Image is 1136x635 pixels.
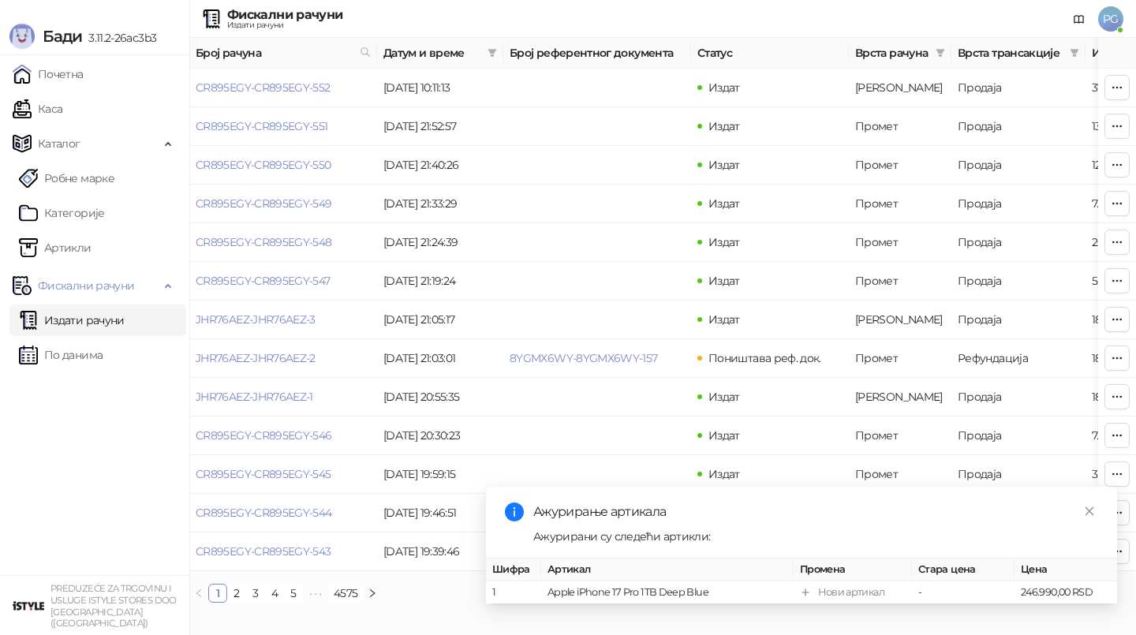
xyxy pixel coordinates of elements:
span: filter [1067,41,1082,65]
li: 4 [265,584,284,603]
a: CR895EGY-CR895EGY-545 [196,467,331,481]
td: [DATE] 21:03:01 [377,339,503,378]
a: 4575 [329,585,362,602]
span: Фискални рачуни [38,270,134,301]
td: [DATE] 20:30:23 [377,416,503,455]
li: 1 [208,584,227,603]
a: ArtikliАртикли [19,232,92,263]
td: Продаја [951,416,1086,455]
td: Продаја [951,378,1086,416]
span: close [1084,506,1095,517]
span: Издат [708,235,740,249]
th: Статус [691,38,849,69]
a: CR895EGY-CR895EGY-550 [196,158,331,172]
td: Промет [849,339,951,378]
img: 64x64-companyLogo-77b92cf4-9946-4f36-9751-bf7bb5fd2c7d.png [13,590,44,622]
td: CR895EGY-CR895EGY-546 [189,416,377,455]
a: Каса [13,93,62,125]
a: Издати рачуни [19,304,125,336]
span: Бади [43,27,82,46]
td: - [912,581,1015,604]
td: Промет [849,146,951,185]
span: left [194,588,204,598]
div: Издати рачуни [227,21,342,29]
td: CR895EGY-CR895EGY-548 [189,223,377,262]
td: [DATE] 21:40:26 [377,146,503,185]
td: Продаја [951,455,1086,494]
a: Почетна [13,58,84,90]
li: Претходна страна [189,584,208,603]
td: Аванс [849,69,951,107]
span: Врста рачуна [855,44,929,62]
a: 5 [285,585,302,602]
div: Фискални рачуни [227,9,342,21]
a: 3 [247,585,264,602]
span: ••• [303,584,328,603]
li: 4575 [328,584,363,603]
span: info-circle [505,502,524,521]
td: CR895EGY-CR895EGY-550 [189,146,377,185]
a: CR895EGY-CR895EGY-544 [196,506,332,520]
th: Врста трансакције [951,38,1086,69]
a: CR895EGY-CR895EGY-547 [196,274,331,288]
td: CR895EGY-CR895EGY-543 [189,532,377,571]
a: CR895EGY-CR895EGY-548 [196,235,332,249]
img: Logo [9,24,35,49]
th: Број референтног документа [503,38,691,69]
td: Промет [849,455,951,494]
span: Издат [708,467,740,481]
span: filter [484,41,500,65]
a: По данима [19,339,103,371]
span: filter [488,48,497,58]
a: Close [1081,502,1098,520]
td: Аванс [849,378,951,416]
th: Цена [1015,558,1117,581]
td: CR895EGY-CR895EGY-545 [189,455,377,494]
td: JHR76AEZ-JHR76AEZ-3 [189,301,377,339]
a: 8YGMX6WY-8YGMX6WY-157 [510,351,658,365]
span: Каталог [38,128,80,159]
a: CR895EGY-CR895EGY-552 [196,80,331,95]
td: Промет [849,223,951,262]
th: Шифра [486,558,541,581]
a: Робне марке [19,162,114,194]
span: Издат [708,80,740,95]
td: Продаја [951,146,1086,185]
td: Промет [849,107,951,146]
a: JHR76AEZ-JHR76AEZ-1 [196,390,313,404]
td: Промет [849,185,951,223]
th: Артикал [541,558,794,581]
span: Издат [708,312,740,327]
td: CR895EGY-CR895EGY-547 [189,262,377,301]
td: Рефундација [951,339,1086,378]
td: Продаја [951,185,1086,223]
td: 246.990,00 RSD [1015,581,1117,604]
td: JHR76AEZ-JHR76AEZ-2 [189,339,377,378]
td: Промет [849,262,951,301]
th: Број рачуна [189,38,377,69]
td: [DATE] 21:24:39 [377,223,503,262]
td: [DATE] 21:05:17 [377,301,503,339]
span: 3.11.2-26ac3b3 [82,31,156,45]
td: [DATE] 20:55:35 [377,378,503,416]
th: Промена [794,558,912,581]
td: Продаја [951,107,1086,146]
button: right [363,584,382,603]
td: Продаја [951,262,1086,301]
div: Нови артикал [818,585,884,600]
small: PREDUZEĆE ZA TRGOVINU I USLUGE ISTYLE STORES DOO [GEOGRAPHIC_DATA] ([GEOGRAPHIC_DATA]) [50,583,177,629]
span: filter [1070,48,1079,58]
span: Издат [708,158,740,172]
span: Издат [708,390,740,404]
a: 2 [228,585,245,602]
span: Врста трансакције [958,44,1063,62]
span: Датум и време [383,44,481,62]
td: Продаја [951,301,1086,339]
td: Аванс [849,301,951,339]
span: Поништава реф. док. [708,351,821,365]
td: [DATE] 19:59:15 [377,455,503,494]
a: 4 [266,585,283,602]
li: 2 [227,584,246,603]
td: 1 [486,581,541,604]
li: 5 [284,584,303,603]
